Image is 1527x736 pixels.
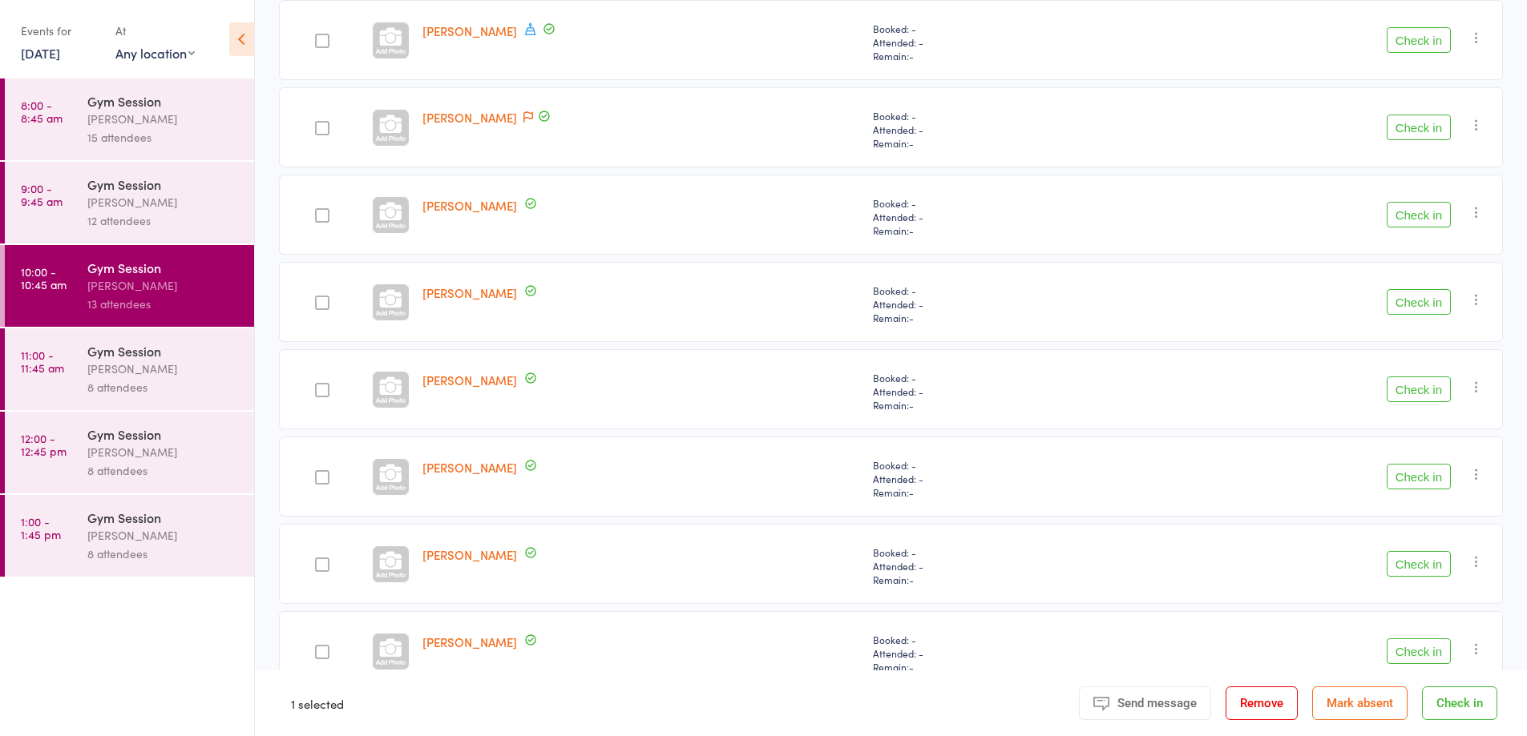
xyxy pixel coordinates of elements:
[87,545,240,563] div: 8 attendees
[873,297,1119,311] span: Attended: -
[422,546,517,563] a: [PERSON_NAME]
[1422,686,1497,720] button: Check in
[21,432,67,457] time: 12:00 - 12:45 pm
[873,136,1119,150] span: Remain:
[873,371,1119,384] span: Booked: -
[909,136,914,150] span: -
[21,348,64,374] time: 11:00 - 11:45 am
[873,660,1119,674] span: Remain:
[291,686,344,720] div: 1 selected
[1387,638,1451,664] button: Check in
[909,49,914,62] span: -
[87,509,240,526] div: Gym Session
[873,472,1119,485] span: Attended: -
[873,210,1119,223] span: Attended: -
[873,485,1119,499] span: Remain:
[21,515,61,541] time: 1:00 - 1:45 pm
[1387,27,1451,53] button: Check in
[87,360,240,378] div: [PERSON_NAME]
[1387,551,1451,577] button: Check in
[873,559,1119,573] span: Attended: -
[87,175,240,193] div: Gym Session
[87,378,240,396] div: 8 attendees
[87,295,240,313] div: 13 attendees
[873,22,1119,35] span: Booked: -
[873,458,1119,472] span: Booked: -
[909,660,914,674] span: -
[1079,686,1211,720] button: Send message
[21,44,60,62] a: [DATE]
[87,461,240,480] div: 8 attendees
[1387,464,1451,489] button: Check in
[5,78,254,160] a: 8:00 -8:45 amGym Session[PERSON_NAME]15 attendees
[21,182,63,207] time: 9:00 - 9:45 am
[115,18,195,44] div: At
[422,284,517,301] a: [PERSON_NAME]
[1226,686,1298,720] button: Remove
[87,526,240,545] div: [PERSON_NAME]
[422,109,517,126] a: [PERSON_NAME]
[422,633,517,650] a: [PERSON_NAME]
[873,196,1119,210] span: Booked: -
[1387,115,1451,140] button: Check in
[422,197,517,214] a: [PERSON_NAME]
[87,193,240,211] div: [PERSON_NAME]
[422,459,517,476] a: [PERSON_NAME]
[422,22,517,39] a: [PERSON_NAME]
[909,485,914,499] span: -
[87,110,240,128] div: [PERSON_NAME]
[5,245,254,327] a: 10:00 -10:45 amGym Session[PERSON_NAME]13 attendees
[5,412,254,493] a: 12:00 -12:45 pmGym Session[PERSON_NAME]8 attendees
[1312,686,1408,720] button: Mark absent
[1387,202,1451,227] button: Check in
[1387,376,1451,402] button: Check in
[909,573,914,586] span: -
[909,223,914,237] span: -
[873,646,1119,660] span: Attended: -
[87,276,240,295] div: [PERSON_NAME]
[87,425,240,443] div: Gym Session
[5,162,254,243] a: 9:00 -9:45 amGym Session[PERSON_NAME]12 attendees
[873,545,1119,559] span: Booked: -
[87,342,240,360] div: Gym Session
[5,495,254,577] a: 1:00 -1:45 pmGym Session[PERSON_NAME]8 attendees
[873,49,1119,62] span: Remain:
[115,44,195,62] div: Any location
[873,398,1119,412] span: Remain:
[1117,696,1197,710] span: Send message
[422,372,517,388] a: [PERSON_NAME]
[21,265,67,291] time: 10:00 - 10:45 am
[873,223,1119,237] span: Remain:
[873,35,1119,49] span: Attended: -
[87,443,240,461] div: [PERSON_NAME]
[909,311,914,324] span: -
[21,99,63,124] time: 8:00 - 8:45 am
[873,284,1119,297] span: Booked: -
[87,211,240,230] div: 12 attendees
[5,328,254,410] a: 11:00 -11:45 amGym Session[PERSON_NAME]8 attendees
[873,573,1119,586] span: Remain:
[873,633,1119,646] span: Booked: -
[873,311,1119,324] span: Remain:
[87,128,240,147] div: 15 attendees
[1387,289,1451,315] button: Check in
[873,109,1119,123] span: Booked: -
[87,259,240,276] div: Gym Session
[21,18,99,44] div: Events for
[909,398,914,412] span: -
[873,384,1119,398] span: Attended: -
[873,123,1119,136] span: Attended: -
[87,92,240,110] div: Gym Session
